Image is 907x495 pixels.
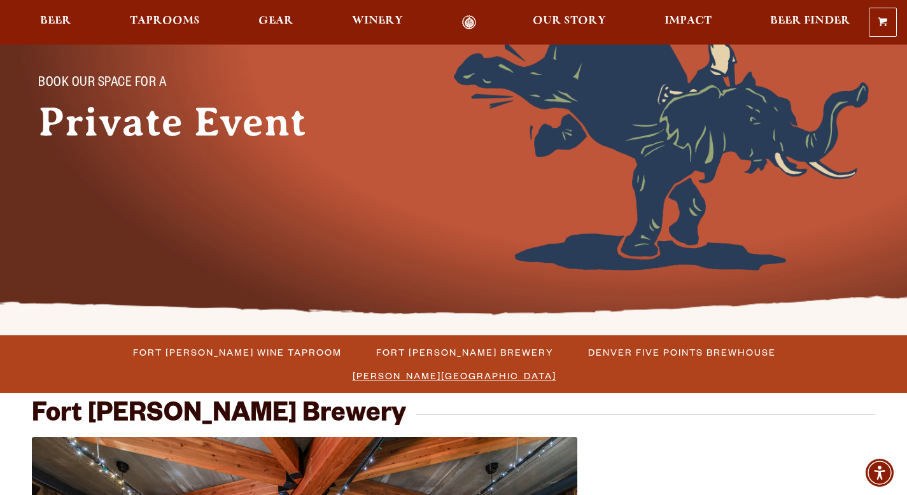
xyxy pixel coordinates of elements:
[376,343,554,361] span: Fort [PERSON_NAME] Brewery
[130,16,200,26] span: Taprooms
[125,343,348,361] a: Fort [PERSON_NAME] Wine Taproom
[445,15,493,30] a: Odell Home
[38,76,318,92] p: Book Our Space for a
[580,343,782,361] a: Denver Five Points Brewhouse
[38,99,344,145] h1: Private Event
[770,16,850,26] span: Beer Finder
[588,343,776,361] span: Denver Five Points Brewhouse
[524,15,614,30] a: Our Story
[656,15,720,30] a: Impact
[250,15,302,30] a: Gear
[32,15,80,30] a: Beer
[866,459,894,487] div: Accessibility Menu
[353,366,556,385] span: [PERSON_NAME][GEOGRAPHIC_DATA]
[344,15,411,30] a: Winery
[40,16,71,26] span: Beer
[664,16,712,26] span: Impact
[762,15,859,30] a: Beer Finder
[258,16,293,26] span: Gear
[32,401,406,431] h2: Fort [PERSON_NAME] Brewery
[533,16,606,26] span: Our Story
[352,16,403,26] span: Winery
[122,15,208,30] a: Taprooms
[133,343,342,361] span: Fort [PERSON_NAME] Wine Taproom
[345,366,563,385] a: [PERSON_NAME][GEOGRAPHIC_DATA]
[369,343,560,361] a: Fort [PERSON_NAME] Brewery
